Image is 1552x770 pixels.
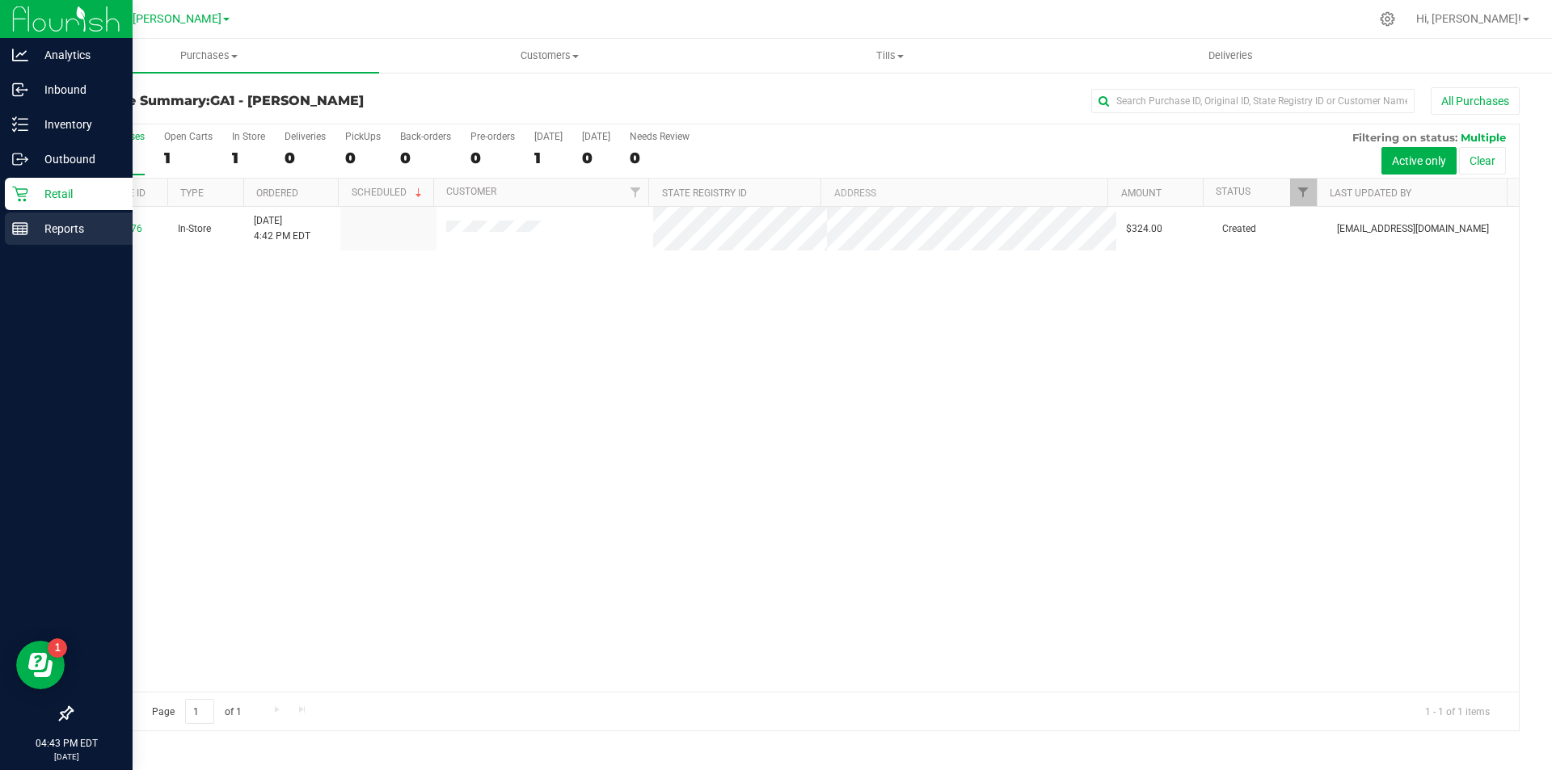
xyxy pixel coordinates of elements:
span: [DATE] 4:42 PM EDT [254,213,310,244]
button: All Purchases [1431,87,1520,115]
div: 0 [630,149,690,167]
span: Purchases [39,48,379,63]
a: Filter [1290,179,1317,206]
div: Manage settings [1377,11,1398,27]
div: 0 [285,149,326,167]
a: Scheduled [352,187,425,198]
button: Clear [1459,147,1506,175]
a: Customer [446,186,496,197]
div: Needs Review [630,131,690,142]
a: State Registry ID [662,187,747,199]
span: $324.00 [1126,221,1162,237]
div: 1 [232,149,265,167]
a: Purchases [39,39,379,73]
span: [EMAIL_ADDRESS][DOMAIN_NAME] [1337,221,1489,237]
a: Customers [379,39,719,73]
inline-svg: Outbound [12,151,28,167]
span: 1 - 1 of 1 items [1412,699,1503,723]
p: Retail [28,184,125,204]
input: Search Purchase ID, Original ID, State Registry ID or Customer Name... [1091,89,1415,113]
a: Ordered [256,187,298,199]
span: GA1 - [PERSON_NAME] [101,12,221,26]
div: 1 [534,149,563,167]
span: Customers [380,48,719,63]
p: 04:43 PM EDT [7,736,125,751]
div: 1 [164,149,213,167]
a: Tills [719,39,1060,73]
span: GA1 - [PERSON_NAME] [210,93,364,108]
span: Deliveries [1187,48,1275,63]
div: 0 [470,149,515,167]
inline-svg: Inbound [12,82,28,98]
p: [DATE] [7,751,125,763]
iframe: Resource center unread badge [48,638,67,658]
a: Deliveries [1061,39,1401,73]
div: 0 [400,149,451,167]
inline-svg: Retail [12,186,28,202]
span: Created [1222,221,1256,237]
th: Address [820,179,1107,207]
div: Pre-orders [470,131,515,142]
div: In Store [232,131,265,142]
div: [DATE] [534,131,563,142]
a: Last Updated By [1330,187,1411,199]
span: In-Store [178,221,211,237]
a: Amount [1121,187,1162,199]
div: Open Carts [164,131,213,142]
iframe: Resource center [16,641,65,689]
p: Outbound [28,149,125,169]
div: Deliveries [285,131,326,142]
button: Active only [1381,147,1457,175]
inline-svg: Inventory [12,116,28,133]
span: Hi, [PERSON_NAME]! [1416,12,1521,25]
a: Status [1216,186,1250,197]
div: 0 [582,149,610,167]
a: Type [180,187,204,199]
div: [DATE] [582,131,610,142]
h3: Purchase Summary: [71,94,554,108]
span: Page of 1 [138,699,255,724]
span: Tills [720,48,1059,63]
span: Multiple [1461,131,1506,144]
input: 1 [185,699,214,724]
p: Inventory [28,115,125,134]
div: Back-orders [400,131,451,142]
div: 0 [345,149,381,167]
span: Filtering on status: [1352,131,1457,144]
inline-svg: Analytics [12,47,28,63]
p: Reports [28,219,125,238]
a: Filter [622,179,648,206]
div: PickUps [345,131,381,142]
p: Analytics [28,45,125,65]
inline-svg: Reports [12,221,28,237]
p: Inbound [28,80,125,99]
